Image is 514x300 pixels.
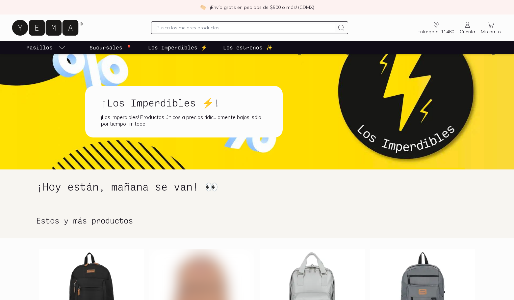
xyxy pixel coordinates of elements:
[157,24,335,32] input: Busca los mejores productos
[36,216,478,225] h2: Estos y más productos
[415,21,457,35] a: Entrega a: 11460
[101,114,267,127] div: ¡Los imperdibles! Productos únicos a precios ridículamente bajos, sólo por tiempo limitado.
[478,21,503,35] a: Mi carrito
[85,86,304,137] a: ¡Los Imperdibles ⚡!¡Los imperdibles! Productos únicos a precios ridículamente bajos, sólo por tie...
[148,44,207,51] p: Los Imperdibles ⚡️
[481,29,501,35] span: Mi carrito
[90,44,132,51] p: Sucursales 📍
[200,4,206,10] img: check
[36,180,478,193] h1: ¡Hoy están, mañana se van! 👀
[88,41,134,54] a: Sucursales 📍
[418,29,454,35] span: Entrega a: 11460
[101,97,267,108] h1: ¡Los Imperdibles ⚡!
[223,44,272,51] p: Los estrenos ✨
[26,44,53,51] p: Pasillos
[460,29,475,35] span: Cuenta
[147,41,209,54] a: Los Imperdibles ⚡️
[210,4,314,11] p: ¡Envío gratis en pedidos de $500 o más! (CDMX)
[222,41,274,54] a: Los estrenos ✨
[457,21,478,35] a: Cuenta
[25,41,67,54] a: pasillo-todos-link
